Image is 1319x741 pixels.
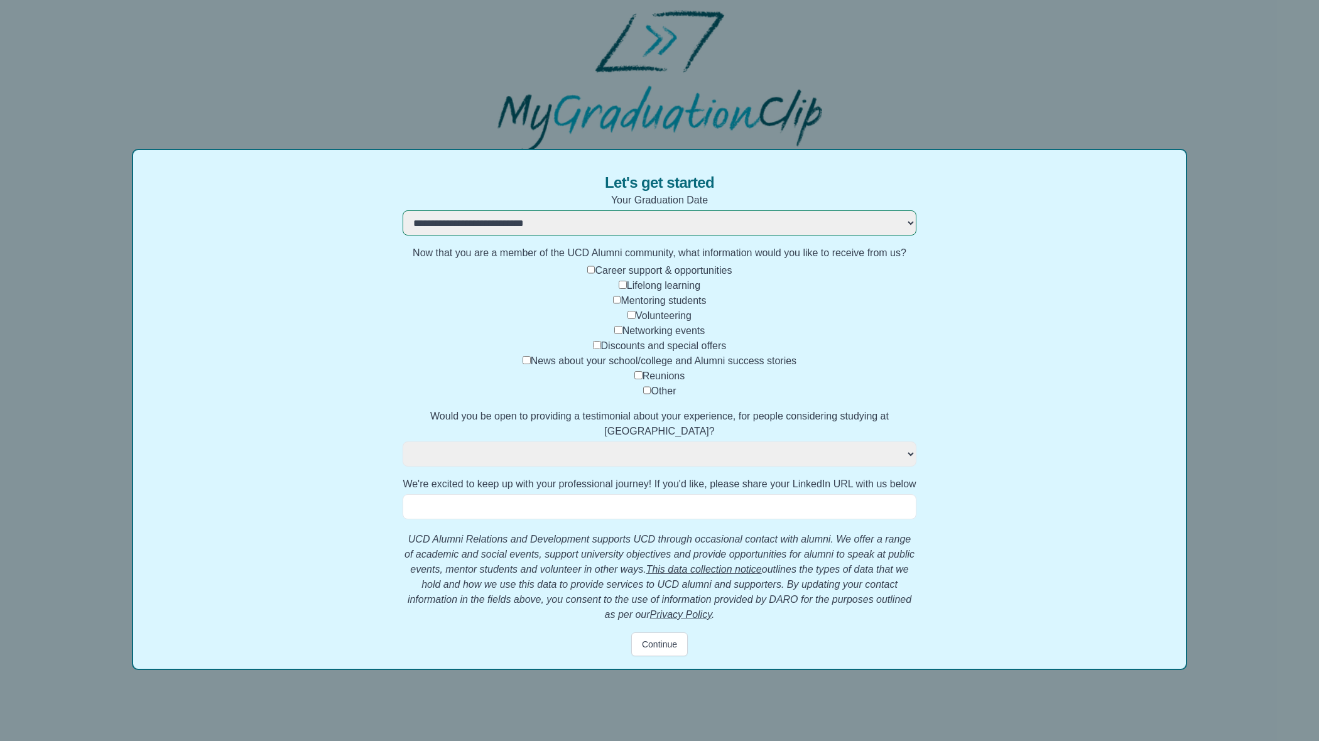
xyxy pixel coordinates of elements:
label: Reunions [643,370,685,381]
a: This data collection notice [646,564,762,575]
label: Mentoring students [621,295,706,306]
label: Now that you are a member of the UCD Alumni community, what information would you like to receive... [403,246,916,261]
a: Privacy Policy [650,609,712,620]
label: Would you be open to providing a testimonial about your experience, for people considering studyi... [403,409,916,439]
label: Other [651,386,676,396]
label: Lifelong learning [627,280,700,291]
label: Career support & opportunities [595,265,732,276]
span: Let's get started [605,173,714,193]
label: We're excited to keep up with your professional journey! If you'd like, please share your LinkedI... [403,477,916,492]
label: Networking events [622,325,705,336]
em: UCD Alumni Relations and Development supports UCD through occasional contact with alumni. We offe... [404,534,915,620]
label: Volunteering [636,310,692,321]
label: Discounts and special offers [601,340,727,351]
button: Continue [631,632,688,656]
label: Your Graduation Date [403,193,916,208]
label: News about your school/college and Alumni success stories [531,355,796,366]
